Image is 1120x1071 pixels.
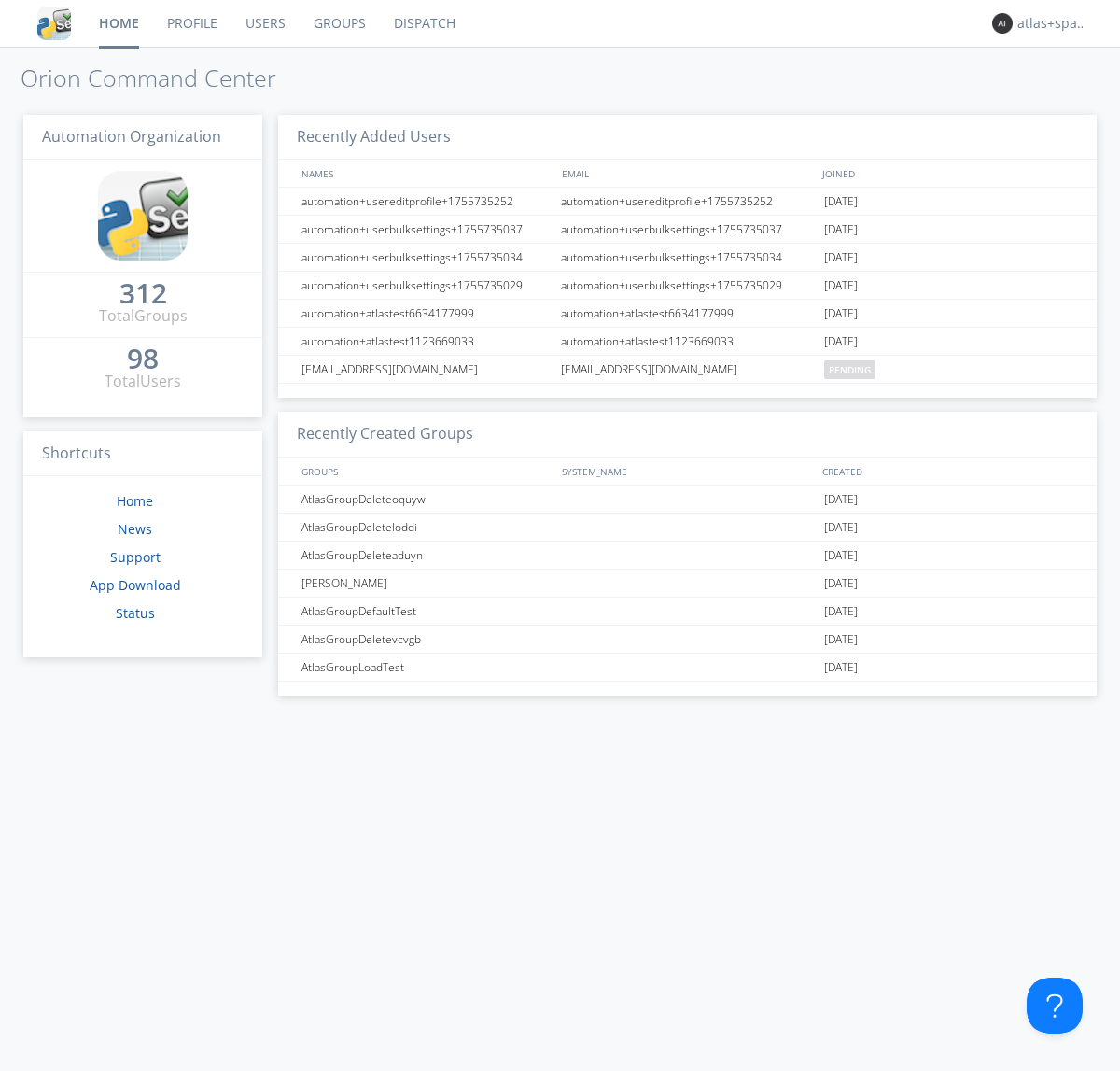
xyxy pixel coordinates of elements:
[297,300,555,327] div: automation+atlastest6634177999
[297,272,555,299] div: automation+userbulksettings+1755735029
[297,654,555,681] div: AtlasGroupLoadTest
[278,115,1097,161] h3: Recently Added Users
[278,300,1097,328] a: automation+atlastest6634177999automation+atlastest6634177999[DATE]
[98,171,188,261] img: cddb5a64eb264b2086981ab96f4c1ba7
[297,356,555,383] div: [EMAIL_ADDRESS][DOMAIN_NAME]
[278,188,1097,216] a: automation+usereditprofile+1755735252automation+usereditprofile+1755735252[DATE]
[824,216,858,244] span: [DATE]
[110,548,161,566] a: Support
[824,360,875,379] span: pending
[23,431,262,477] h3: Shortcuts
[278,542,1097,570] a: AtlasGroupDeleteaduyn[DATE]
[824,626,858,654] span: [DATE]
[297,542,555,569] div: AtlasGroupDeleteaduyn
[557,458,818,485] div: SYSTEM_NAME
[42,126,221,147] span: Automation Organization
[278,514,1097,542] a: AtlasGroupDeleteloddi[DATE]
[824,654,858,682] span: [DATE]
[105,371,181,392] div: Total Users
[278,244,1097,272] a: automation+userbulksettings+1755735034automation+userbulksettings+1755735034[DATE]
[556,356,819,383] div: [EMAIL_ADDRESS][DOMAIN_NAME]
[297,486,555,513] div: AtlasGroupDeleteoquyw
[278,272,1097,300] a: automation+userbulksettings+1755735029automation+userbulksettings+1755735029[DATE]
[297,160,553,187] div: NAMES
[556,244,819,271] div: automation+userbulksettings+1755735034
[119,284,167,303] div: 312
[278,598,1097,626] a: AtlasGroupDefaultTest[DATE]
[824,272,858,300] span: [DATE]
[818,458,1079,485] div: CREATED
[297,216,555,243] div: automation+userbulksettings+1755735037
[118,520,152,538] a: News
[278,412,1097,458] h3: Recently Created Groups
[824,542,858,570] span: [DATE]
[297,328,555,355] div: automation+atlastest1123669033
[824,188,858,216] span: [DATE]
[824,486,858,514] span: [DATE]
[824,300,858,328] span: [DATE]
[278,216,1097,244] a: automation+userbulksettings+1755735037automation+userbulksettings+1755735037[DATE]
[127,349,159,371] a: 98
[824,514,858,542] span: [DATE]
[99,305,188,327] div: Total Groups
[824,570,858,598] span: [DATE]
[556,216,819,243] div: automation+userbulksettings+1755735037
[992,13,1013,34] img: 373638.png
[278,328,1097,356] a: automation+atlastest1123669033automation+atlastest1123669033[DATE]
[297,244,555,271] div: automation+userbulksettings+1755735034
[824,328,858,356] span: [DATE]
[824,244,858,272] span: [DATE]
[90,576,181,594] a: App Download
[278,356,1097,384] a: [EMAIL_ADDRESS][DOMAIN_NAME][EMAIL_ADDRESS][DOMAIN_NAME]pending
[556,300,819,327] div: automation+atlastest6634177999
[278,654,1097,682] a: AtlasGroupLoadTest[DATE]
[116,604,155,622] a: Status
[556,188,819,215] div: automation+usereditprofile+1755735252
[278,486,1097,514] a: AtlasGroupDeleteoquyw[DATE]
[1027,978,1083,1034] iframe: Toggle Customer Support
[824,598,858,626] span: [DATE]
[297,570,555,597] div: [PERSON_NAME]
[556,272,819,299] div: automation+userbulksettings+1755735029
[556,328,819,355] div: automation+atlastest1123669033
[818,160,1079,187] div: JOINED
[297,458,553,485] div: GROUPS
[297,188,555,215] div: automation+usereditprofile+1755735252
[117,492,153,510] a: Home
[127,349,159,368] div: 98
[119,284,167,305] a: 312
[297,626,555,653] div: AtlasGroupDeletevcvgb
[557,160,818,187] div: EMAIL
[278,570,1097,598] a: [PERSON_NAME][DATE]
[297,514,555,541] div: AtlasGroupDeleteloddi
[278,626,1097,654] a: AtlasGroupDeletevcvgb[DATE]
[37,7,71,40] img: cddb5a64eb264b2086981ab96f4c1ba7
[297,598,555,625] div: AtlasGroupDefaultTest
[1017,14,1087,33] div: atlas+spanish0001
